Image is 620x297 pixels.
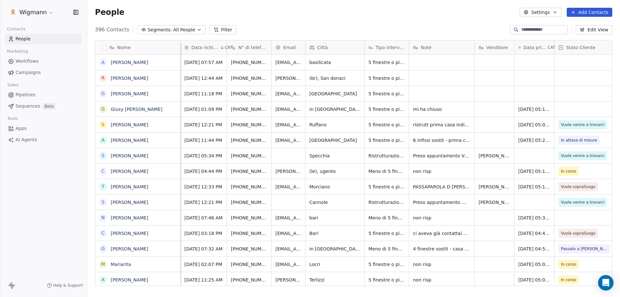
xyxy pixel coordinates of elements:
[413,168,470,175] span: non risp
[184,184,223,190] span: [DATE] 12:33 PM
[231,168,267,175] span: [PHONE_NUMBER]
[309,261,360,268] span: Locri
[275,261,301,268] span: [EMAIL_ADDRESS][DOMAIN_NAME]
[368,90,405,97] span: 5 finestre o più di 5
[117,44,130,51] span: Nome
[231,184,267,190] span: [PHONE_NUMBER]
[227,40,271,54] div: N° di telefono
[368,277,405,283] span: 5 finestre o più di 5
[409,40,474,54] div: Note
[101,245,105,252] div: G
[554,40,614,54] div: Stato Cliente
[518,168,550,175] span: [DATE] 05:12 PM
[421,44,431,51] span: Note
[101,261,105,268] div: M
[520,8,561,17] button: Settings
[368,59,405,66] span: 5 finestre o più di 5
[567,8,612,17] button: Add Contacts
[275,215,301,221] span: [EMAIL_ADDRESS][DOMAIN_NAME]
[184,122,223,128] span: [DATE] 12:21 PM
[518,261,550,268] span: [DATE] 05:06 PM
[102,183,105,190] div: T
[518,246,550,252] span: [DATE] 04:51 PM
[275,59,301,66] span: [EMAIL_ADDRESS][DOMAIN_NAME]
[479,153,510,159] span: [PERSON_NAME]
[15,58,39,65] span: Workflows
[111,153,148,158] a: [PERSON_NAME]
[184,137,223,143] span: [DATE] 11:44 PM
[231,122,267,128] span: [PHONE_NUMBER]
[309,199,360,206] span: Cannole
[275,184,301,190] span: [EMAIL_ADDRESS][DOMAIN_NAME]
[15,69,41,76] span: Campaigns
[191,44,218,51] span: Data richiesta
[148,27,172,33] span: Segments:
[561,137,597,143] span: In attesa di misure
[173,27,195,33] span: All People
[15,91,36,98] span: Pipelines
[475,40,514,54] div: Venditore
[309,75,360,81] span: (br), San donaci
[184,215,223,221] span: [DATE] 07:46 AM
[101,276,105,283] div: A
[231,59,267,66] span: [PHONE_NUMBER]
[111,184,148,189] a: [PERSON_NAME]
[101,137,105,143] div: A
[365,40,409,54] div: Tipo intervento
[548,45,555,50] span: CAT
[111,277,148,282] a: [PERSON_NAME]
[561,168,576,175] span: In corso
[518,277,550,283] span: [DATE] 05:07 PM
[561,277,576,283] span: In corso
[368,230,405,237] span: 5 finestre o più di 5
[111,200,148,205] a: [PERSON_NAME]
[518,230,550,237] span: [DATE] 04:42 PM
[111,91,148,96] a: [PERSON_NAME]
[95,40,180,54] div: Nome
[181,40,227,54] div: Data richiestaCAT
[479,199,510,206] span: [PERSON_NAME]
[5,56,82,67] a: Workflows
[561,184,595,190] span: Vuole sopralluogo
[184,75,223,81] span: [DATE] 12:44 AM
[368,215,405,221] span: Meno di 5 finestre
[111,60,148,65] a: [PERSON_NAME]
[95,55,181,286] div: grid
[111,262,131,267] a: Mariarita
[561,230,595,237] span: Vuole sopralluogo
[111,169,148,174] a: [PERSON_NAME]
[231,261,267,268] span: [PHONE_NUMBER]
[231,137,267,143] span: [PHONE_NUMBER]
[15,125,27,132] span: Apps
[413,184,470,190] span: PASSAPAROLA D [PERSON_NAME] - 17.09 INDICO COSTO PORTE INTERNE- INSETITA IN AGENDA
[368,261,405,268] span: 5 finestre o più di 5
[231,246,267,252] span: [PHONE_NUMBER]
[5,34,82,44] a: People
[15,103,40,110] span: Sequences
[231,230,267,237] span: [PHONE_NUMBER]
[95,26,129,34] span: 396 Contacts
[309,59,360,66] span: basilicata
[413,106,470,112] span: mi ha chiuso
[275,246,301,252] span: [EMAIL_ADDRESS][DOMAIN_NAME]
[184,90,223,97] span: [DATE] 11:18 PM
[101,168,105,175] div: C
[413,277,470,283] span: non risp
[5,90,82,100] a: Pipelines
[210,25,236,34] button: Filter
[19,8,47,16] span: Wigmann
[111,122,148,127] a: [PERSON_NAME]
[111,76,148,81] a: [PERSON_NAME]
[309,137,360,143] span: [GEOGRAPHIC_DATA]
[368,106,405,112] span: 5 finestre o più di 5
[305,40,364,54] div: Città
[317,44,328,51] span: Città
[413,230,470,237] span: ci aveva già contattai a marzo - ha la 104.. dice che è senza soldi ma deve sostituire a primo di...
[184,277,223,283] span: [DATE] 11:25 AM
[184,230,223,237] span: [DATE] 03:18 PM
[368,153,405,159] span: Ristrutturazione. Più di 6 porte e finestre.
[4,47,31,56] span: Marketing
[111,246,148,251] a: [PERSON_NAME]
[368,75,405,81] span: 5 finestre o più di 5
[309,277,360,283] span: Terlizzi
